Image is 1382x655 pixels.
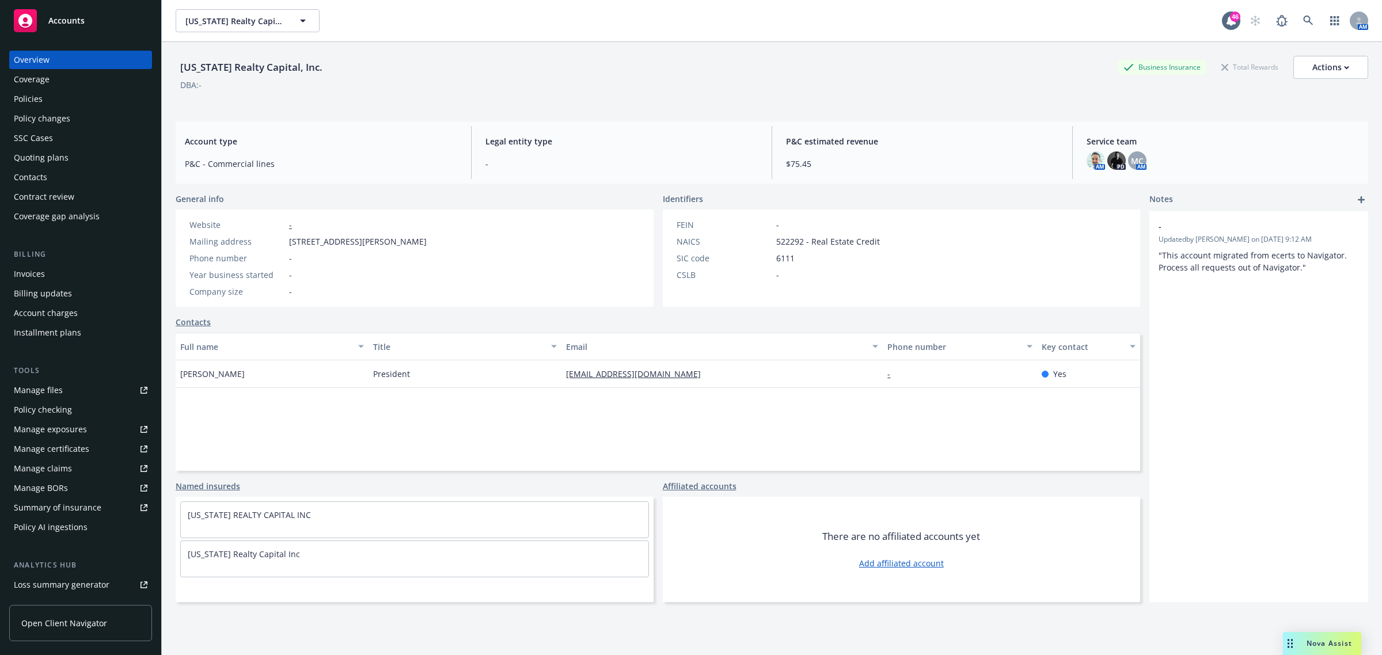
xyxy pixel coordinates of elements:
div: Analytics hub [9,559,152,571]
div: Overview [14,51,50,69]
div: Company size [189,285,284,298]
div: Policy changes [14,109,70,128]
div: Coverage [14,70,50,89]
span: - [776,269,779,281]
a: Report a Bug [1270,9,1293,32]
a: Named insureds [176,480,240,492]
a: [EMAIL_ADDRESS][DOMAIN_NAME] [566,368,710,379]
div: FEIN [677,219,772,231]
div: Policy checking [14,401,72,419]
div: Website [189,219,284,231]
a: Policies [9,90,152,108]
div: SIC code [677,252,772,264]
div: Summary of insurance [14,498,101,517]
div: Business Insurance [1118,60,1206,74]
a: Contract review [9,188,152,206]
span: - [289,285,292,298]
div: Contract review [14,188,74,206]
div: Drag to move [1283,632,1297,655]
span: Account type [185,135,457,147]
button: Full name [176,333,369,360]
span: Nova Assist [1307,638,1352,648]
a: Manage BORs [9,479,152,497]
div: Policy AI ingestions [14,518,88,536]
span: - [289,269,292,281]
div: Manage exposures [14,420,87,439]
div: SSC Cases [14,129,53,147]
div: Actions [1312,56,1349,78]
div: Tools [9,365,152,376]
div: Full name [180,341,351,353]
a: Billing updates [9,284,152,303]
button: Title [369,333,561,360]
div: DBA: - [180,79,202,91]
span: - [485,158,758,170]
span: President [373,368,410,380]
span: $75.45 [786,158,1058,170]
span: Yes [1053,368,1066,380]
div: Total Rewards [1216,60,1284,74]
button: Nova Assist [1283,632,1361,655]
span: General info [176,193,224,205]
a: Quoting plans [9,148,152,167]
a: SSC Cases [9,129,152,147]
img: photo [1087,151,1105,170]
a: Summary of insurance [9,498,152,517]
span: Notes [1149,193,1173,207]
div: Manage claims [14,459,72,478]
a: Manage certificates [9,440,152,458]
div: Mailing address [189,235,284,247]
div: Billing updates [14,284,72,303]
div: Phone number [189,252,284,264]
a: Coverage gap analysis [9,207,152,226]
div: CSLB [677,269,772,281]
div: Email [566,341,865,353]
a: Loss summary generator [9,576,152,594]
span: - [776,219,779,231]
a: Manage claims [9,459,152,478]
div: [US_STATE] Realty Capital, Inc. [176,60,327,75]
a: Contacts [9,168,152,186]
a: Overview [9,51,152,69]
a: Installment plans [9,323,152,342]
div: Manage files [14,381,63,399]
div: -Updatedby [PERSON_NAME] on [DATE] 9:12 AM"This account migrated from ecerts to Navigator. Proces... [1149,211,1368,283]
div: Invoices [14,265,45,283]
span: Identifiers [663,193,703,205]
div: NAICS [677,235,772,247]
div: Key contact [1042,341,1123,353]
div: Phone number [887,341,1020,353]
span: [US_STATE] Realty Capital, Inc. [185,15,285,27]
span: 522292 - Real Estate Credit [776,235,880,247]
a: Manage files [9,381,152,399]
span: - [1159,220,1329,233]
button: [US_STATE] Realty Capital, Inc. [176,9,320,32]
span: 6111 [776,252,795,264]
div: Loss summary generator [14,576,109,594]
span: Legal entity type [485,135,758,147]
a: - [887,368,899,379]
span: P&C - Commercial lines [185,158,457,170]
div: Policies [14,90,43,108]
span: Updated by [PERSON_NAME] on [DATE] 9:12 AM [1159,234,1359,245]
a: Policy AI ingestions [9,518,152,536]
a: Coverage [9,70,152,89]
span: There are no affiliated accounts yet [822,530,980,543]
a: Manage exposures [9,420,152,439]
img: photo [1107,151,1126,170]
a: add [1354,193,1368,207]
a: [US_STATE] Realty Capital Inc [188,549,300,559]
span: MC [1131,155,1144,167]
div: 46 [1230,12,1240,22]
a: Policy changes [9,109,152,128]
span: P&C estimated revenue [786,135,1058,147]
a: Contacts [176,316,211,328]
button: Email [561,333,883,360]
span: [PERSON_NAME] [180,368,245,380]
a: Switch app [1323,9,1346,32]
span: "This account migrated from ecerts to Navigator. Process all requests out of Navigator." [1159,250,1349,273]
div: Manage certificates [14,440,89,458]
span: - [289,252,292,264]
a: Start snowing [1244,9,1267,32]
